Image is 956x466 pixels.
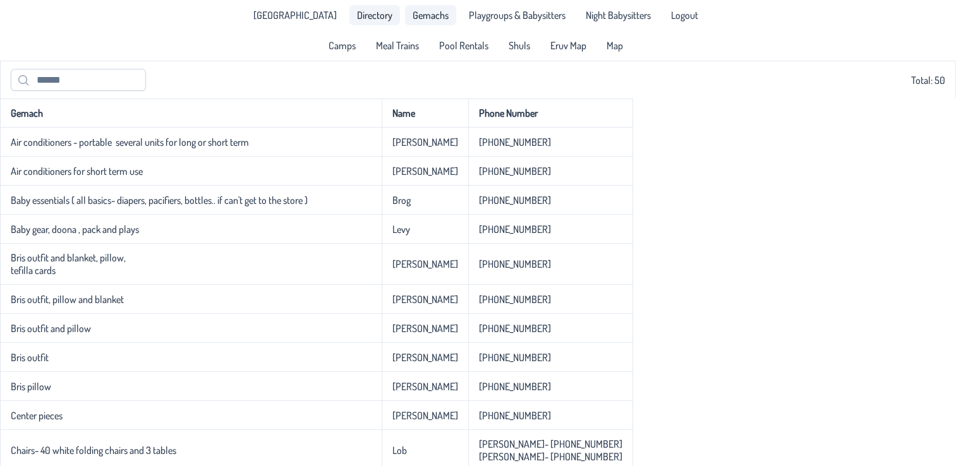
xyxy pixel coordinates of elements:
[392,444,407,457] p-celleditor: Lob
[479,293,551,306] p-celleditor: [PHONE_NUMBER]
[509,40,530,51] span: Shuls
[663,5,706,25] li: Logout
[329,40,356,51] span: Camps
[376,40,419,51] span: Meal Trains
[357,10,392,20] span: Directory
[392,258,458,270] p-celleditor: [PERSON_NAME]
[253,10,337,20] span: [GEOGRAPHIC_DATA]
[11,69,945,91] div: Total: 50
[461,5,573,25] a: Playgroups & Babysitters
[11,351,49,364] p-celleditor: Bris outfit
[439,40,488,51] span: Pool Rentals
[405,5,456,25] a: Gemachs
[578,5,658,25] a: Night Babysitters
[11,409,63,422] p-celleditor: Center pieces
[246,5,344,25] a: [GEOGRAPHIC_DATA]
[11,322,91,335] p-celleditor: Bris outfit and pillow
[468,99,633,128] th: Phone Number
[11,380,51,393] p-celleditor: Bris pillow
[11,136,249,148] p-celleditor: Air conditioners - portable several units for long or short term
[607,40,623,51] span: Map
[479,351,551,364] p-celleditor: [PHONE_NUMBER]
[479,258,551,270] p-celleditor: [PHONE_NUMBER]
[11,165,143,177] p-celleditor: Air conditioners for short term use
[479,194,551,206] p-celleditor: [PHONE_NUMBER]
[392,293,458,306] p-celleditor: [PERSON_NAME]
[479,136,551,148] p-celleditor: [PHONE_NUMBER]
[392,136,458,148] p-celleditor: [PERSON_NAME]
[382,99,468,128] th: Name
[392,351,458,364] p-celleditor: [PERSON_NAME]
[321,35,363,56] a: Camps
[11,444,176,457] p-celleditor: Chairs- 40 white folding chairs and 3 tables
[392,194,411,206] p-celleditor: Brog
[479,380,551,393] p-celleditor: [PHONE_NUMBER]
[349,5,400,25] a: Directory
[413,10,449,20] span: Gemachs
[368,35,427,56] a: Meal Trains
[479,165,551,177] p-celleditor: [PHONE_NUMBER]
[392,223,410,236] p-celleditor: Levy
[246,5,344,25] li: Pine Lake Park
[479,223,551,236] p-celleditor: [PHONE_NUMBER]
[586,10,651,20] span: Night Babysitters
[479,322,551,335] p-celleditor: [PHONE_NUMBER]
[479,409,551,422] p-celleditor: [PHONE_NUMBER]
[392,409,458,422] p-celleditor: [PERSON_NAME]
[479,438,622,463] p-celleditor: [PERSON_NAME]- [PHONE_NUMBER] [PERSON_NAME]- [PHONE_NUMBER]
[469,10,566,20] span: Playgroups & Babysitters
[671,10,698,20] span: Logout
[11,293,124,306] p-celleditor: Bris outfit, pillow and blanket
[550,40,586,51] span: Eruv Map
[11,223,139,236] p-celleditor: Baby gear, doona , pack and plays
[501,35,538,56] a: Shuls
[599,35,631,56] a: Map
[392,380,458,393] p-celleditor: [PERSON_NAME]
[11,251,126,277] p-celleditor: Bris outfit and blanket, pillow, tefilla cards
[543,35,594,56] a: Eruv Map
[432,35,496,56] a: Pool Rentals
[392,165,458,177] p-celleditor: [PERSON_NAME]
[392,322,458,335] p-celleditor: [PERSON_NAME]
[11,194,308,206] p-celleditor: Baby essentials ( all basics- diapers, pacifiers, bottles.. if can't get to the store )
